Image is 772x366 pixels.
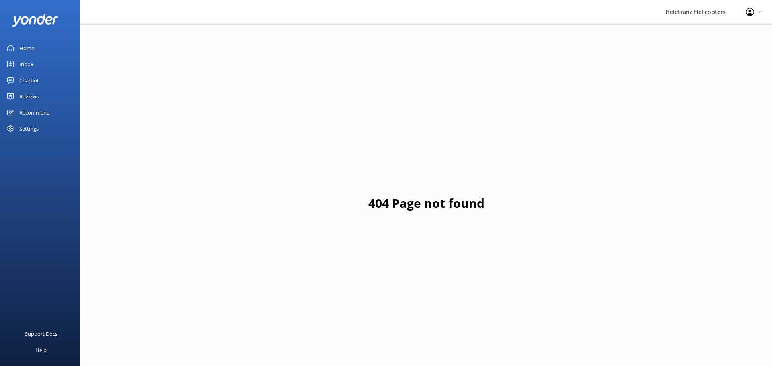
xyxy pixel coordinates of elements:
div: Recommend [19,104,50,121]
div: Settings [19,121,39,137]
div: Help [35,342,47,358]
div: Support Docs [25,326,57,342]
div: Reviews [19,88,39,104]
h1: 404 Page not found [368,194,485,213]
img: yonder-white-logo.png [12,14,58,27]
div: Home [19,40,34,56]
div: Chatbot [19,72,39,88]
div: Inbox [19,56,33,72]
